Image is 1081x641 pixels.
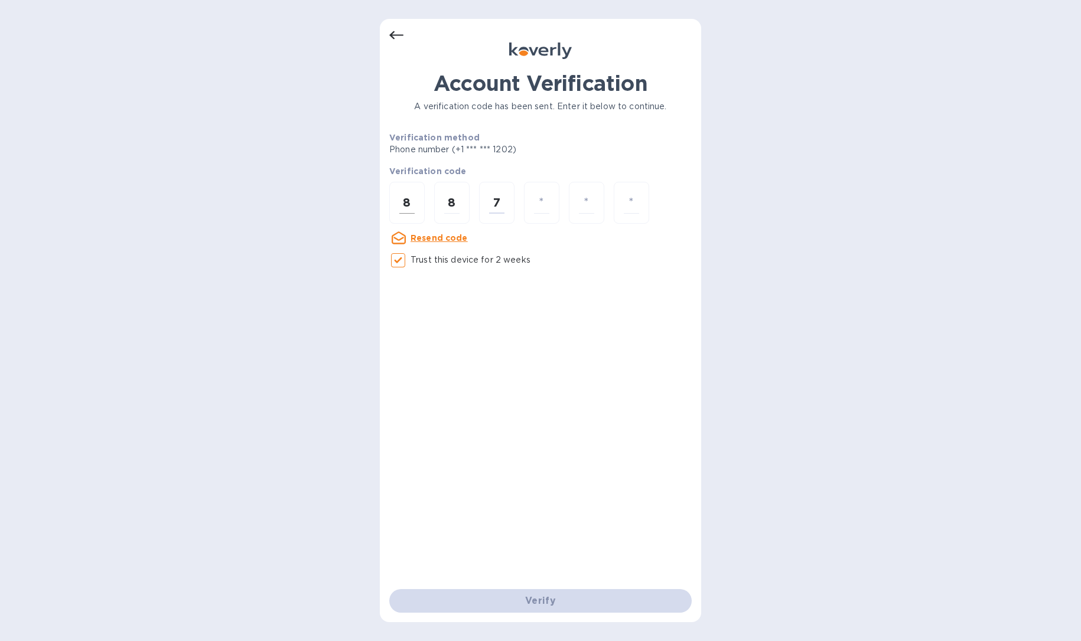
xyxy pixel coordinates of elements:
p: Verification code [389,165,692,177]
p: Phone number (+1 *** *** 1202) [389,143,607,156]
p: Trust this device for 2 weeks [411,254,530,266]
u: Resend code [411,233,468,243]
b: Verification method [389,133,480,142]
p: A verification code has been sent. Enter it below to continue. [389,100,692,113]
h1: Account Verification [389,71,692,96]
